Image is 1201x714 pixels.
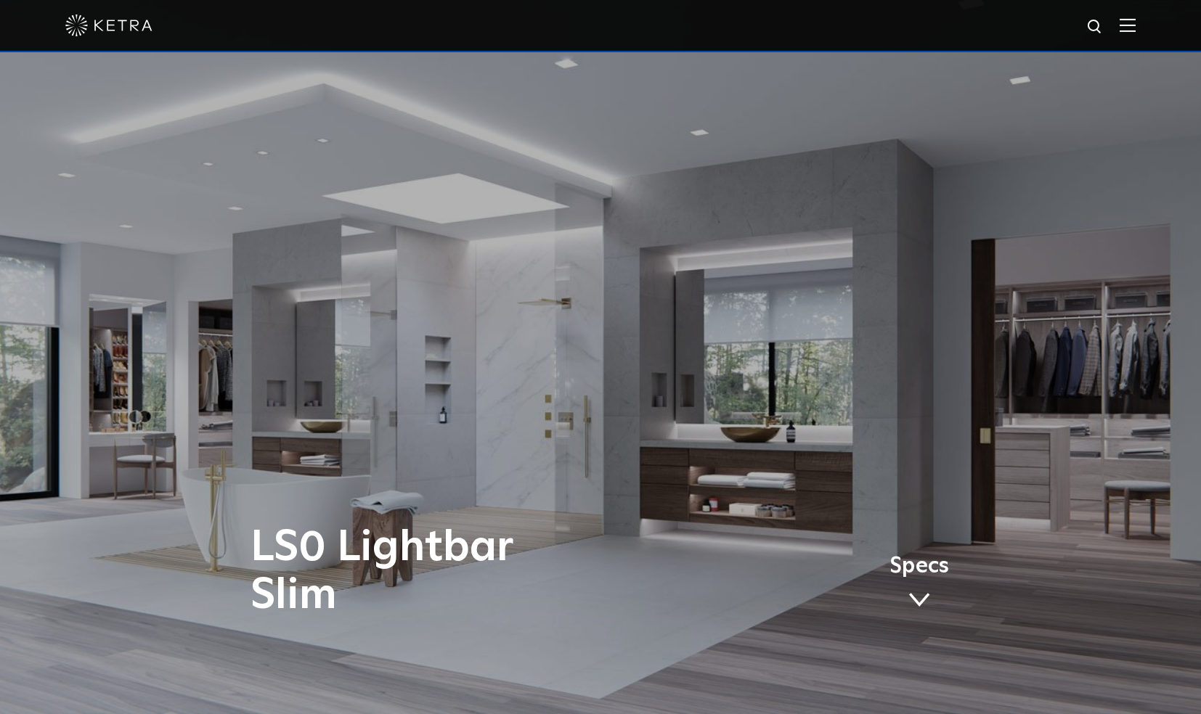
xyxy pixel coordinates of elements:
h1: LS0 Lightbar Slim [251,524,661,620]
img: search icon [1086,18,1104,36]
span: Specs [889,556,949,577]
a: Specs [889,556,949,612]
img: ketra-logo-2019-white [65,15,152,36]
img: Hamburger%20Nav.svg [1120,18,1136,32]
